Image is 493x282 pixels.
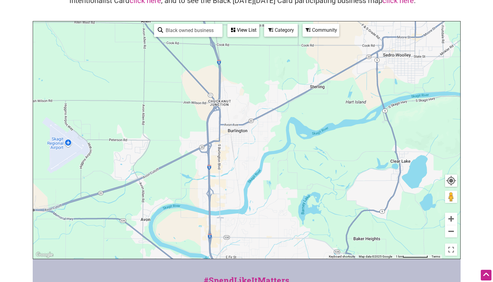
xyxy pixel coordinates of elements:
[35,251,55,259] img: Google
[35,251,55,259] a: Open this area in Google Maps (opens a new window)
[303,24,339,37] div: Filter by Community
[445,175,457,187] button: Your Location
[359,255,392,258] span: Map data ©2025 Google
[394,255,430,259] button: Map Scale: 1 km per 79 pixels
[396,255,403,258] span: 1 km
[303,24,339,36] div: Community
[481,270,491,280] div: Scroll Back to Top
[265,24,297,36] div: Category
[445,191,457,203] button: Drag Pegman onto the map to open Street View
[445,225,457,237] button: Zoom out
[445,213,457,225] button: Zoom in
[154,24,223,37] div: Type to search and filter
[163,24,219,36] input: Type to find and filter...
[264,24,298,37] div: Filter by category
[444,243,458,256] button: Toggle fullscreen view
[329,255,355,259] button: Keyboard shortcuts
[227,24,259,37] div: See a list of the visible businesses
[228,24,259,36] div: View List
[432,255,440,258] a: Terms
